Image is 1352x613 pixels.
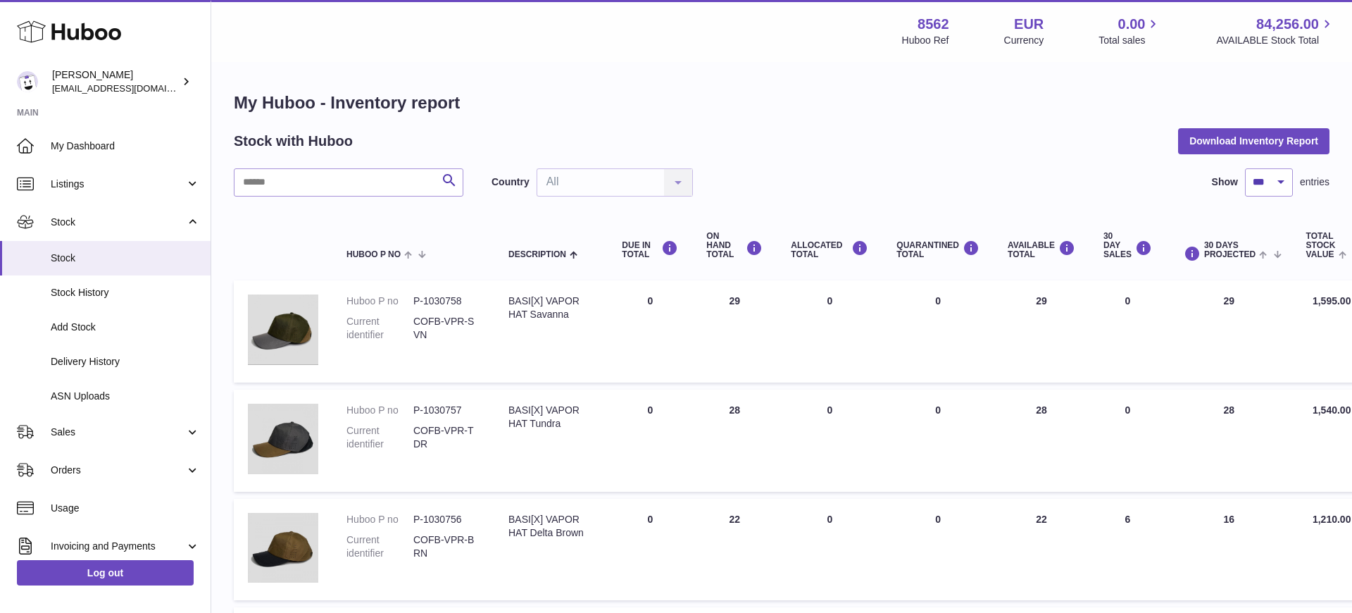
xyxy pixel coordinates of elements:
div: DUE IN TOTAL [622,240,678,259]
div: AVAILABLE Total [1008,240,1075,259]
dd: COFB-VPR-TDR [413,424,480,451]
dt: Huboo P no [346,404,413,417]
span: Orders [51,464,185,477]
span: 1,540.00 [1313,404,1351,416]
span: Stock [51,216,185,229]
span: Total stock value [1306,232,1336,260]
span: [EMAIL_ADDRESS][DOMAIN_NAME] [52,82,207,94]
td: 28 [1166,390,1292,492]
td: 28 [994,390,1089,492]
strong: 8562 [918,15,949,34]
td: 22 [994,499,1089,601]
td: 0 [608,280,692,383]
span: AVAILABLE Stock Total [1216,34,1335,47]
dt: Current identifier [346,315,413,342]
img: fumi@codeofbell.com [17,71,38,92]
td: 28 [692,390,777,492]
button: Download Inventory Report [1178,128,1329,154]
span: 0 [935,404,941,416]
td: 29 [692,280,777,383]
dt: Current identifier [346,533,413,560]
a: 84,256.00 AVAILABLE Stock Total [1216,15,1335,47]
td: 16 [1166,499,1292,601]
strong: EUR [1014,15,1044,34]
dt: Huboo P no [346,295,413,308]
td: 0 [1089,280,1166,383]
dd: COFB-VPR-SVN [413,315,480,342]
span: Listings [51,178,185,191]
span: 84,256.00 [1256,15,1319,34]
div: ON HAND Total [706,232,763,260]
span: 0.00 [1118,15,1146,34]
div: BASI[X] VAPOR HAT Savanna [508,295,594,321]
dd: P-1030756 [413,513,480,526]
div: [PERSON_NAME] [52,68,179,95]
span: Sales [51,426,185,439]
td: 0 [777,280,882,383]
div: ALLOCATED Total [791,240,868,259]
span: 1,210.00 [1313,514,1351,525]
div: BASI[X] VAPOR HAT Tundra [508,404,594,431]
td: 0 [608,390,692,492]
span: Delivery History [51,355,200,369]
div: 30 DAY SALES [1103,232,1152,260]
td: 0 [1089,390,1166,492]
span: Huboo P no [346,250,401,259]
td: 0 [777,499,882,601]
dd: P-1030757 [413,404,480,417]
dt: Huboo P no [346,513,413,526]
dt: Current identifier [346,424,413,451]
div: Currency [1004,34,1044,47]
div: BASI[X] VAPOR HAT Delta Brown [508,513,594,540]
a: Log out [17,560,194,586]
span: 0 [935,514,941,525]
img: product image [248,513,318,583]
span: Stock [51,252,200,265]
td: 29 [1166,280,1292,383]
span: Add Stock [51,321,200,334]
label: Show [1212,175,1238,189]
span: Invoicing and Payments [51,540,185,553]
span: ASN Uploads [51,390,200,403]
img: product image [248,295,318,365]
span: Usage [51,502,200,515]
dd: COFB-VPR-BRN [413,533,480,560]
span: Description [508,250,566,259]
span: 0 [935,295,941,306]
a: 0.00 Total sales [1098,15,1161,47]
dd: P-1030758 [413,295,480,308]
td: 0 [777,390,882,492]
h1: My Huboo - Inventory report [234,92,1329,114]
div: Huboo Ref [902,34,949,47]
div: QUARANTINED Total [896,240,979,259]
span: My Dashboard [51,140,200,153]
h2: Stock with Huboo [234,132,353,151]
span: 30 DAYS PROJECTED [1204,241,1256,259]
span: Stock History [51,286,200,299]
td: 6 [1089,499,1166,601]
td: 22 [692,499,777,601]
span: Total sales [1098,34,1161,47]
td: 29 [994,280,1089,383]
label: Country [492,175,530,189]
img: product image [248,404,318,474]
span: entries [1300,175,1329,189]
span: 1,595.00 [1313,295,1351,306]
td: 0 [608,499,692,601]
